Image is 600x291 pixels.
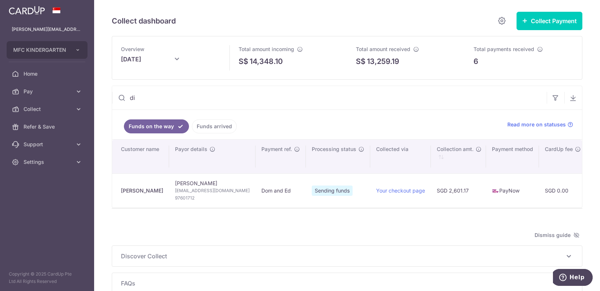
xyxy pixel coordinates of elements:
[175,194,250,202] span: 97601712
[553,269,593,287] iframe: Opens a widget where you can find more information
[12,26,82,33] p: [PERSON_NAME][EMAIL_ADDRESS][DOMAIN_NAME]
[535,231,579,240] span: Dismiss guide
[492,187,499,195] img: paynow-md-4fe65508ce96feda548756c5ee0e473c78d4820b8ea51387c6e4ad89e58a5e61.png
[312,145,356,153] span: Processing status
[175,187,250,194] span: [EMAIL_ADDRESS][DOMAIN_NAME]
[169,173,256,208] td: [PERSON_NAME]
[24,141,72,148] span: Support
[312,186,353,196] span: Sending funds
[24,105,72,113] span: Collect
[507,121,573,128] a: Read more on statuses
[250,56,283,67] p: 14,348.10
[121,46,144,52] span: Overview
[121,187,163,194] div: [PERSON_NAME]
[437,145,474,153] span: Collection amt.
[121,252,564,261] span: Discover Collect
[121,279,564,288] span: FAQs
[306,140,370,173] th: Processing status
[192,119,237,133] a: Funds arrived
[17,5,32,12] span: Help
[431,173,486,208] td: SGD 2,601.17
[356,46,410,52] span: Total amount received
[261,145,292,153] span: Payment ref.
[124,119,189,133] a: Funds on the way
[539,173,587,208] td: SGD 0.00
[24,123,72,130] span: Refer & Save
[517,12,582,30] button: Collect Payment
[24,70,72,78] span: Home
[112,140,169,173] th: Customer name
[9,6,45,15] img: CardUp
[112,86,547,109] input: Search
[507,121,566,128] span: Read more on statuses
[486,140,539,173] th: Payment method
[121,279,573,288] p: FAQs
[356,56,365,67] span: S$
[474,56,478,67] p: 6
[376,187,425,194] a: Your checkout page
[431,140,486,173] th: Collection amt. : activate to sort column ascending
[367,56,399,67] p: 13,259.19
[256,173,306,208] td: Dom and Ed
[169,140,256,173] th: Payor details
[239,56,248,67] span: S$
[24,158,72,166] span: Settings
[545,145,573,153] span: CardUp fee
[239,46,294,52] span: Total amount incoming
[24,88,72,95] span: Pay
[13,46,68,54] span: MFC KINDERGARTEN
[256,140,306,173] th: Payment ref.
[7,41,87,59] button: MFC KINDERGARTEN
[175,145,207,153] span: Payor details
[112,15,176,27] h5: Collect dashboard
[539,140,587,173] th: CardUp fee
[474,46,534,52] span: Total payments received
[486,173,539,208] td: PayNow
[121,252,573,261] p: Discover Collect
[370,140,431,173] th: Collected via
